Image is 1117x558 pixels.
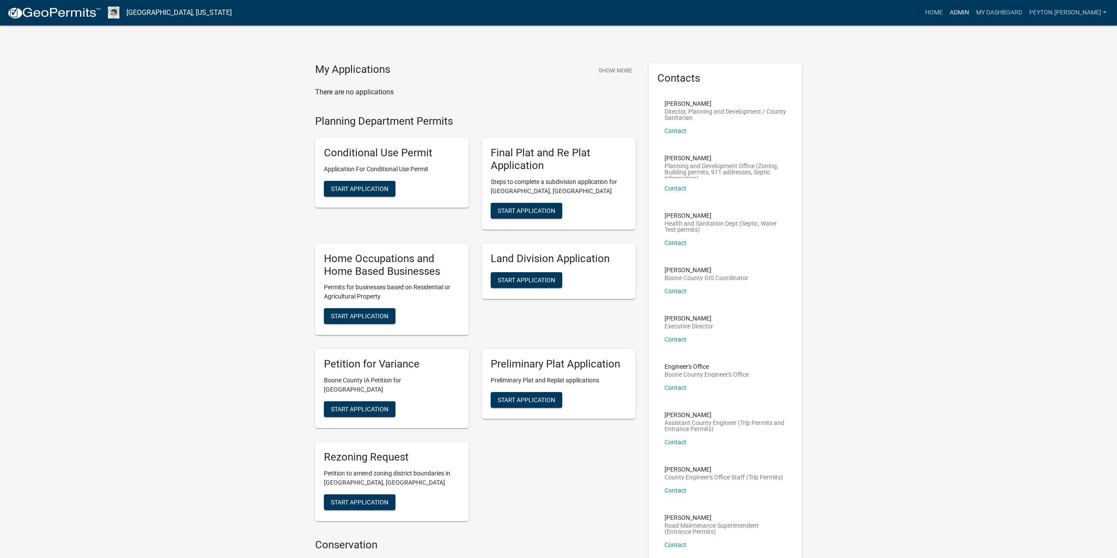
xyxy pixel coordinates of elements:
[664,474,783,480] p: County Engineer's Office Staff (Trip Permits)
[664,336,686,343] a: Contact
[331,499,388,506] span: Start Application
[664,267,748,273] p: [PERSON_NAME]
[664,439,686,446] a: Contact
[595,63,636,78] button: Show More
[664,108,787,121] p: Director, Planning and Development / County Sanitarian
[324,469,460,487] p: Petition to amend zoning district boundaries in [GEOGRAPHIC_DATA], [GEOGRAPHIC_DATA]
[324,165,460,174] p: Application For Conditional Use Permit
[664,127,686,134] a: Contact
[664,541,686,548] a: Contact
[324,358,460,371] h5: Petition for Variance
[126,5,232,20] a: [GEOGRAPHIC_DATA], [US_STATE]
[657,72,794,85] h5: Contacts
[664,275,748,281] p: Boone County GIS Coordinator
[315,115,636,128] h4: Planning Department Permits
[491,203,562,219] button: Start Application
[491,358,627,371] h5: Preliminary Plat Application
[1026,4,1110,21] a: peyton.[PERSON_NAME]
[324,451,460,464] h5: Rezoning Request
[664,487,686,494] a: Contact
[491,376,627,385] p: Preliminary Plat and Replat applications
[498,207,555,214] span: Start Application
[664,315,713,321] p: [PERSON_NAME]
[324,308,395,324] button: Start Application
[664,185,686,192] a: Contact
[946,4,973,21] a: Admin
[664,163,787,178] p: Planning and Development Office (Zoning, Building permits, 911 addresses, Septic information)
[324,283,460,301] p: Permits for businesses based on Residential or Agricultural Property
[664,288,686,295] a: Contact
[108,7,119,18] img: Boone County, Iowa
[315,63,390,76] h4: My Applications
[491,177,627,196] p: Steps to complete a subdivision application for [GEOGRAPHIC_DATA], [GEOGRAPHIC_DATA]
[491,252,627,265] h5: Land Division Application
[664,155,787,161] p: [PERSON_NAME]
[315,87,636,97] p: There are no applications
[491,272,562,288] button: Start Application
[324,376,460,394] p: Boone County IA Petition for [GEOGRAPHIC_DATA]
[922,4,946,21] a: Home
[331,185,388,192] span: Start Application
[664,101,787,107] p: [PERSON_NAME]
[664,220,787,233] p: Health and Sanitation Dept (Septic, Water Test permits)
[324,494,395,510] button: Start Application
[664,412,787,418] p: [PERSON_NAME]
[664,323,713,329] p: Executive Director
[973,4,1026,21] a: My Dashboard
[331,313,388,320] span: Start Application
[324,181,395,197] button: Start Application
[664,515,787,521] p: [PERSON_NAME]
[664,420,787,432] p: Assistant County Engineer (Trip Permits and Entrance Permits)
[324,252,460,278] h5: Home Occupations and Home Based Businesses
[491,392,562,408] button: Start Application
[664,384,686,391] a: Contact
[664,239,686,246] a: Contact
[664,371,749,378] p: Boone County Engineer's Office
[331,406,388,413] span: Start Application
[491,147,627,172] h5: Final Plat and Re Plat Application
[498,396,555,403] span: Start Application
[315,539,636,551] h4: Conservation
[324,147,460,159] h5: Conditional Use Permit
[664,212,787,219] p: [PERSON_NAME]
[324,401,395,417] button: Start Application
[664,522,787,535] p: Road Maintenance Superintendent (Entrance Permits)
[664,364,749,370] p: Engineer's Office
[664,466,783,472] p: [PERSON_NAME]
[498,276,555,283] span: Start Application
